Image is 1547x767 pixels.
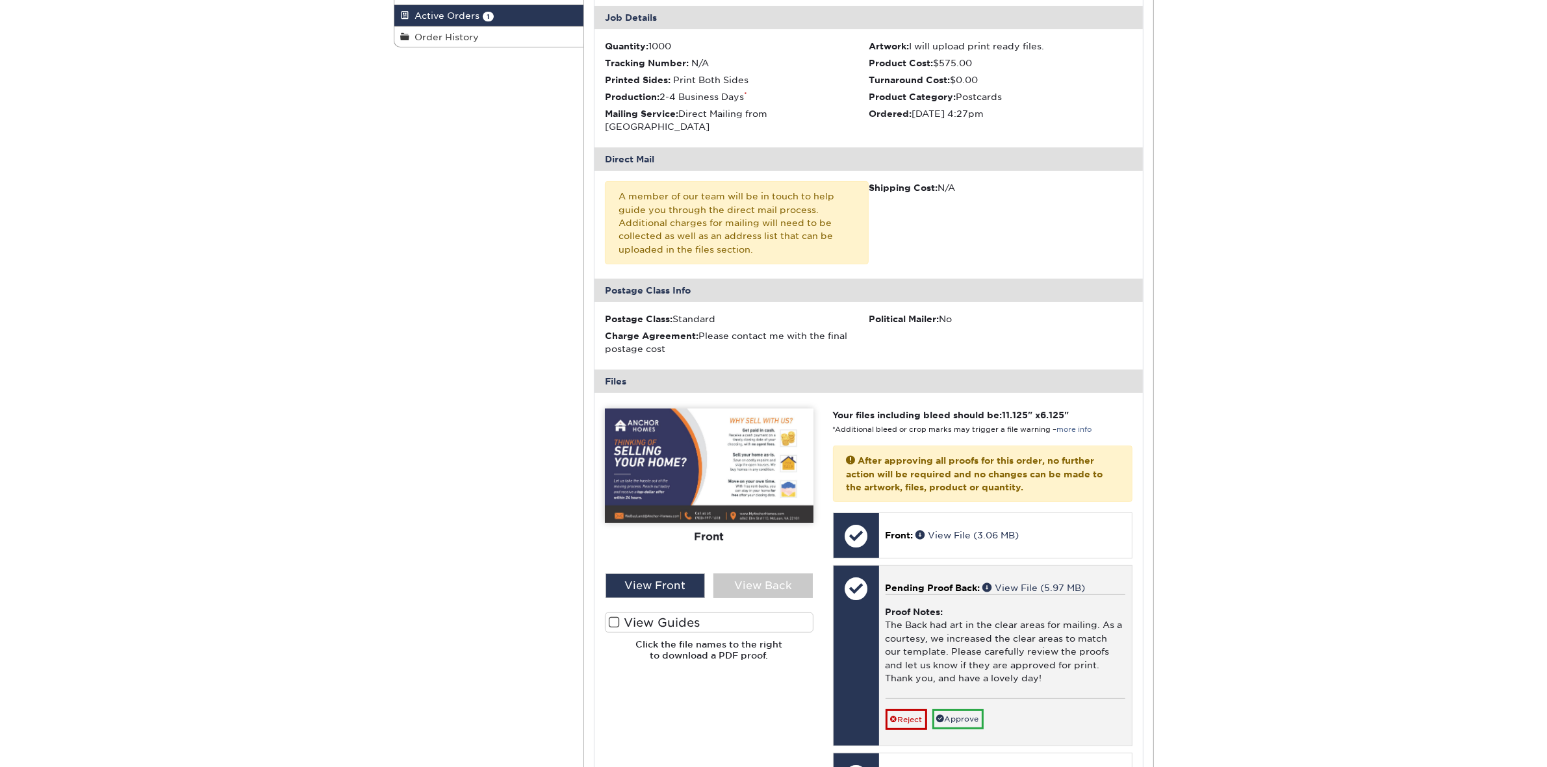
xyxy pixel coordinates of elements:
strong: Product Category: [869,92,956,102]
a: Order History [394,27,584,47]
span: 11.125 [1003,410,1029,420]
strong: Political Mailer: [869,314,939,324]
li: 1000 [605,40,869,53]
strong: Production: [605,92,659,102]
span: Pending Proof Back: [886,583,980,593]
div: Job Details [595,6,1143,29]
strong: Product Cost: [869,58,933,68]
span: Active Orders [410,10,480,21]
h6: Click the file names to the right to download a PDF proof. [605,639,813,671]
a: more info [1057,425,1092,434]
strong: Proof Notes: [886,607,943,617]
div: Postage Class Info [595,279,1143,302]
small: *Additional bleed or crop marks may trigger a file warning – [833,425,1092,434]
strong: Charge Agreement: [605,331,698,341]
span: 1 [483,12,494,21]
span: Print Both Sides [673,75,748,85]
li: Standard [605,312,869,325]
li: Please contact me with the final postage cost [605,329,869,356]
li: Postcards [869,90,1132,103]
li: [DATE] 4:27pm [869,107,1132,120]
label: View Guides [605,612,813,633]
div: View Front [606,573,705,598]
li: $0.00 [869,73,1132,86]
a: Active Orders 1 [394,5,584,26]
strong: After approving all proofs for this order, no further action will be required and no changes can ... [847,455,1103,492]
strong: Tracking Number: [605,58,689,68]
strong: Printed Sides: [605,75,671,85]
a: Approve [932,709,984,729]
li: Direct Mailing from [GEOGRAPHIC_DATA] [605,107,869,134]
strong: Mailing Service: [605,108,678,119]
strong: Artwork: [869,41,909,51]
strong: Turnaround Cost: [869,75,950,85]
span: N/A [691,58,709,68]
strong: Postage Class: [605,314,672,324]
a: View File (5.97 MB) [983,583,1086,593]
a: Reject [886,709,927,730]
div: A member of our team will be in touch to help guide you through the direct mail process. Addition... [605,181,869,264]
a: View File (3.06 MB) [916,530,1019,540]
span: Order History [410,32,479,42]
li: $575.00 [869,57,1132,69]
div: Front [605,523,813,552]
li: No [869,312,1132,325]
div: Direct Mail [595,147,1143,171]
strong: Shipping Cost: [869,182,938,193]
strong: Quantity: [605,41,648,51]
span: Front: [886,530,914,540]
div: N/A [869,181,1132,194]
div: View Back [713,573,813,598]
div: The Back had art in the clear areas for mailing. As a courtesy, we increased the clear areas to m... [886,594,1125,698]
span: 6.125 [1041,410,1065,420]
strong: Ordered: [869,108,912,119]
div: Files [595,370,1143,393]
strong: Your files including bleed should be: " x " [833,410,1069,420]
li: 2-4 Business Days [605,90,869,103]
li: I will upload print ready files. [869,40,1132,53]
